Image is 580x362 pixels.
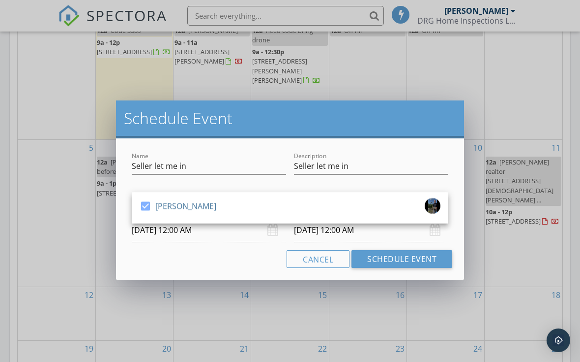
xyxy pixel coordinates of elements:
[547,329,570,352] div: Open Intercom Messenger
[287,250,349,268] button: Cancel
[155,198,216,214] div: [PERSON_NAME]
[294,218,448,242] input: Select date
[132,218,286,242] input: Select date
[425,198,440,214] img: img_5605.png
[351,250,452,268] button: Schedule Event
[124,108,456,128] h2: Schedule Event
